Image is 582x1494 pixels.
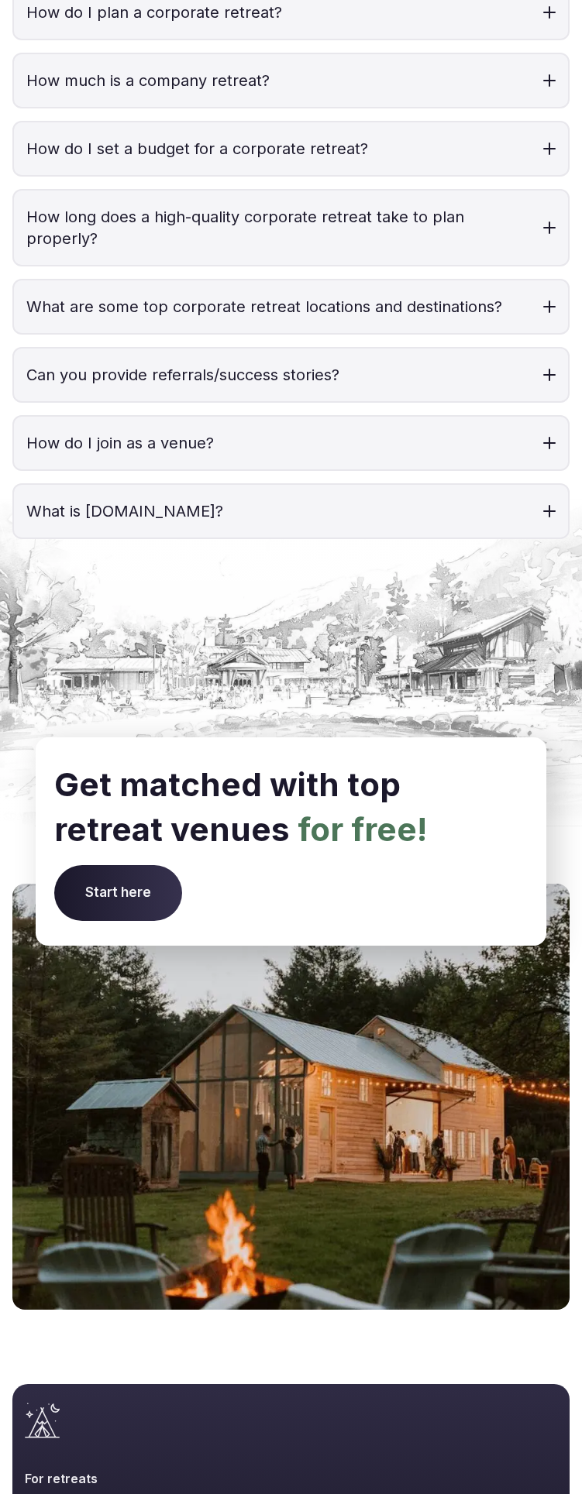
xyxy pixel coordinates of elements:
h3: Can you provide referrals/success stories? [14,349,568,401]
span: for free! [298,809,427,849]
img: Floating farmhouse retreatspace [12,884,570,1310]
h2: For retreats [25,1470,557,1487]
h3: What is [DOMAIN_NAME]? [14,485,568,537]
a: Start here [54,884,182,900]
h3: How much is a company retreat? [14,54,568,107]
h2: Get matched with top retreat venues [54,762,528,853]
h3: How do I join as a venue? [14,417,568,469]
h3: What are some top corporate retreat locations and destinations? [14,280,568,333]
h3: How long does a high-quality corporate retreat take to plan properly? [14,191,568,265]
a: Visit the homepage [25,1403,60,1438]
span: Start here [54,865,182,921]
h3: How do I set a budget for a corporate retreat? [14,122,568,175]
